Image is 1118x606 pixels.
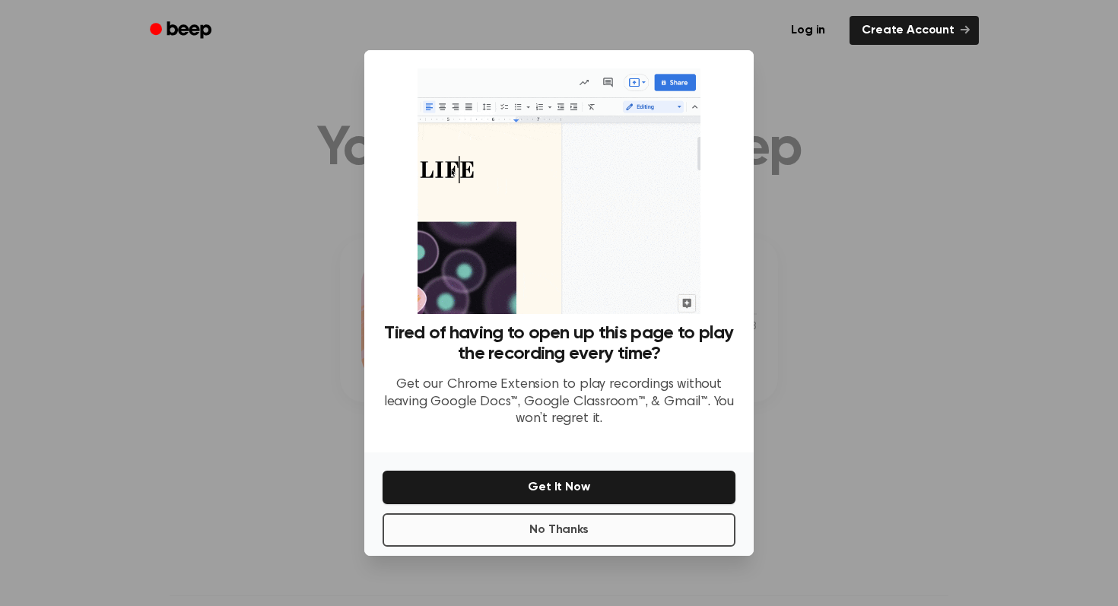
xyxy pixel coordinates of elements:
[383,513,735,547] button: No Thanks
[383,323,735,364] h3: Tired of having to open up this page to play the recording every time?
[418,68,700,314] img: Beep extension in action
[139,16,225,46] a: Beep
[383,471,735,504] button: Get It Now
[850,16,979,45] a: Create Account
[383,376,735,428] p: Get our Chrome Extension to play recordings without leaving Google Docs™, Google Classroom™, & Gm...
[776,13,840,48] a: Log in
